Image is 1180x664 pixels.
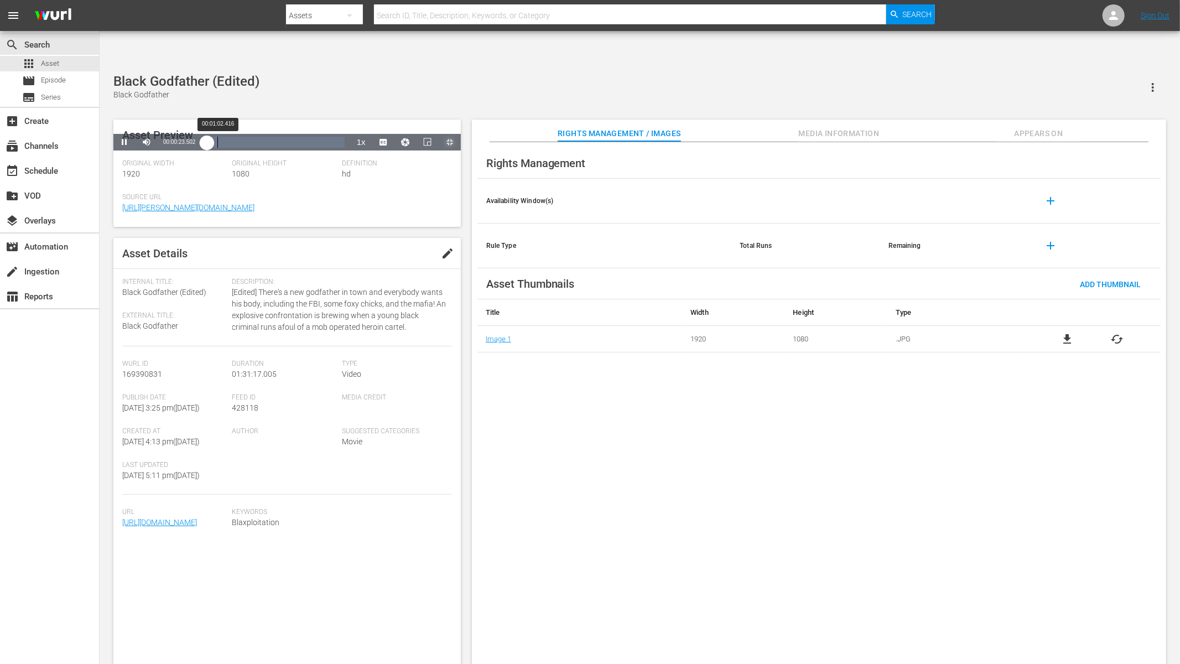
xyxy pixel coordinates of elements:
[6,290,19,303] span: Reports
[232,287,446,333] span: [Edited] There's a new godfather in town and everybody wants his body, including the FBI, some fo...
[232,403,259,412] span: 428118
[887,326,1024,352] td: .JPG
[887,299,1024,326] th: Type
[6,115,19,128] span: Create
[6,164,19,178] span: Schedule
[1044,239,1057,252] span: add
[785,326,887,352] td: 1080
[342,370,361,378] span: Video
[682,326,784,352] td: 1920
[122,360,227,369] span: Wurl Id
[232,393,337,402] span: Feed ID
[6,265,19,278] span: Ingestion
[232,517,446,528] span: Blaxploitation
[22,91,35,104] span: Series
[22,74,35,87] span: Episode
[122,193,446,202] span: Source Url
[886,4,935,24] button: Search
[122,247,188,260] span: Asset Details
[880,224,1029,268] th: Remaining
[206,137,344,148] div: Progress Bar
[122,461,227,470] span: Last Updated
[903,4,932,24] span: Search
[163,139,195,145] span: 00:00:23.502
[41,92,61,103] span: Series
[342,159,446,168] span: Definition
[27,3,80,29] img: ans4CAIJ8jUAAAAAAAAAAAAAAAAAAAAAAAAgQb4GAAAAAAAAAAAAAAAAAAAAAAAAJMjXAAAAAAAAAAAAAAAAAAAAAAAAgAT5G...
[394,134,417,151] button: Jump To Time
[798,127,881,141] span: Media Information
[122,278,227,287] span: Internal Title:
[6,139,19,153] span: Channels
[122,288,206,297] span: Black Godfather (Edited)
[122,370,162,378] span: 169390831
[232,508,446,517] span: Keywords
[122,169,140,178] span: 1920
[122,393,227,402] span: Publish Date
[22,57,35,70] span: Asset
[342,427,446,436] span: Suggested Categories
[232,278,446,287] span: Description:
[441,247,454,260] span: edit
[342,393,446,402] span: Media Credit
[477,224,731,268] th: Rule Type
[232,427,337,436] span: Author
[1037,232,1064,259] button: add
[350,134,372,151] button: Playback Rate
[122,427,227,436] span: Created At
[477,299,683,326] th: Title
[997,127,1080,141] span: Appears On
[1044,194,1057,207] span: add
[785,299,887,326] th: Height
[122,321,178,330] span: Black Godfather
[1037,188,1064,214] button: add
[1071,274,1150,294] button: Add Thumbnail
[41,75,66,86] span: Episode
[1111,333,1124,346] button: cached
[41,58,59,69] span: Asset
[122,128,193,142] span: Asset Preview
[122,312,227,320] span: External Title:
[122,518,197,527] a: [URL][DOMAIN_NAME]
[113,74,259,89] div: Black Godfather (Edited)
[1141,11,1169,20] a: Sign Out
[1071,280,1150,289] span: Add Thumbnail
[136,134,158,151] button: Mute
[232,159,337,168] span: Original Height
[486,157,586,170] span: Rights Management
[434,240,461,267] button: edit
[122,508,227,517] span: Url
[7,9,20,22] span: menu
[122,403,200,412] span: [DATE] 3:25 pm ( [DATE] )
[682,299,784,326] th: Width
[731,224,880,268] th: Total Runs
[477,179,731,224] th: Availability Window(s)
[6,38,19,51] span: Search
[232,360,337,369] span: Duration
[342,360,446,369] span: Type
[113,134,136,151] button: Pause
[232,370,277,378] span: 01:31:17.005
[439,134,461,151] button: Exit Fullscreen
[122,437,200,446] span: [DATE] 4:13 pm ( [DATE] )
[6,214,19,227] span: Overlays
[122,203,254,212] a: [URL][PERSON_NAME][DOMAIN_NAME]
[486,277,575,290] span: Asset Thumbnails
[372,134,394,151] button: Captions
[6,240,19,253] span: Automation
[232,169,250,178] span: 1080
[417,134,439,151] button: Picture-in-Picture
[113,89,259,101] div: Black Godfather
[342,437,362,446] span: Movie
[6,189,19,203] span: VOD
[1061,333,1074,346] a: file_download
[122,471,200,480] span: [DATE] 5:11 pm ( [DATE] )
[342,169,351,178] span: hd
[558,127,680,141] span: Rights Management / Images
[486,335,511,343] a: Image 1
[122,159,227,168] span: Original Width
